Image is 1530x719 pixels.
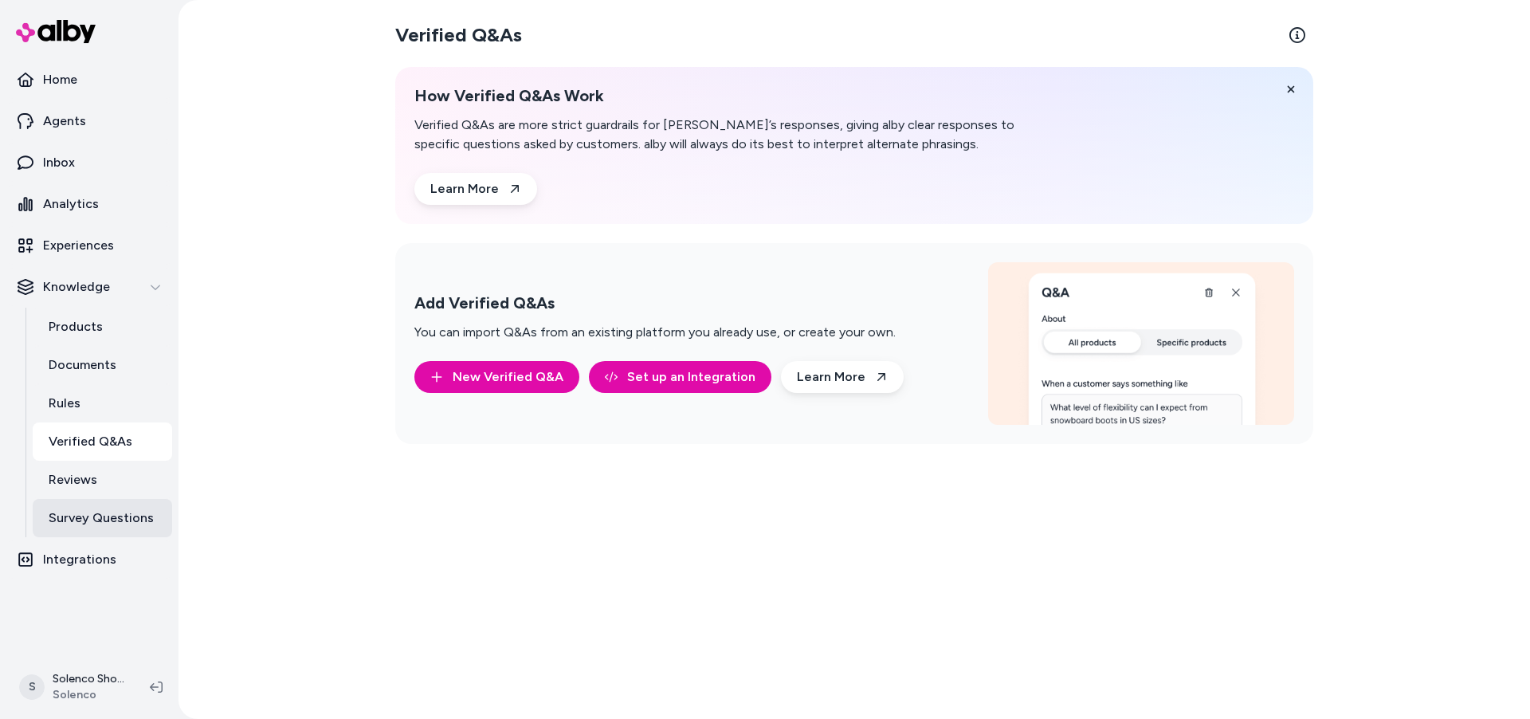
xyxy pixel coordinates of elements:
a: Rules [33,384,172,422]
p: Solenco Shopify [53,671,124,687]
a: Home [6,61,172,99]
a: Integrations [6,540,172,579]
p: Home [43,70,77,89]
img: alby Logo [16,20,96,43]
img: Add Verified Q&As [988,262,1294,425]
p: Verified Q&As [49,432,132,451]
p: Survey Questions [49,509,154,528]
a: Analytics [6,185,172,223]
a: Verified Q&As [33,422,172,461]
h2: Add Verified Q&As [414,293,896,313]
p: Knowledge [43,277,110,297]
p: Products [49,317,103,336]
button: New Verified Q&A [414,361,579,393]
p: You can import Q&As from an existing platform you already use, or create your own. [414,323,896,342]
a: Learn More [781,361,904,393]
p: Inbox [43,153,75,172]
a: Experiences [6,226,172,265]
h2: Verified Q&As [395,22,522,48]
a: Products [33,308,172,346]
p: Reviews [49,470,97,489]
p: Rules [49,394,80,413]
p: Agents [43,112,86,131]
a: Reviews [33,461,172,499]
a: Documents [33,346,172,384]
h2: How Verified Q&As Work [414,86,1026,106]
p: Analytics [43,194,99,214]
a: Learn More [414,173,537,205]
a: Survey Questions [33,499,172,537]
a: Set up an Integration [589,361,771,393]
p: Experiences [43,236,114,255]
span: Solenco [53,687,124,703]
p: Integrations [43,550,116,569]
span: S [19,674,45,700]
p: Documents [49,356,116,375]
p: Verified Q&As are more strict guardrails for [PERSON_NAME]’s responses, giving alby clear respons... [414,116,1026,154]
button: Knowledge [6,268,172,306]
a: Inbox [6,143,172,182]
a: Agents [6,102,172,140]
button: SSolenco ShopifySolenco [10,662,137,713]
